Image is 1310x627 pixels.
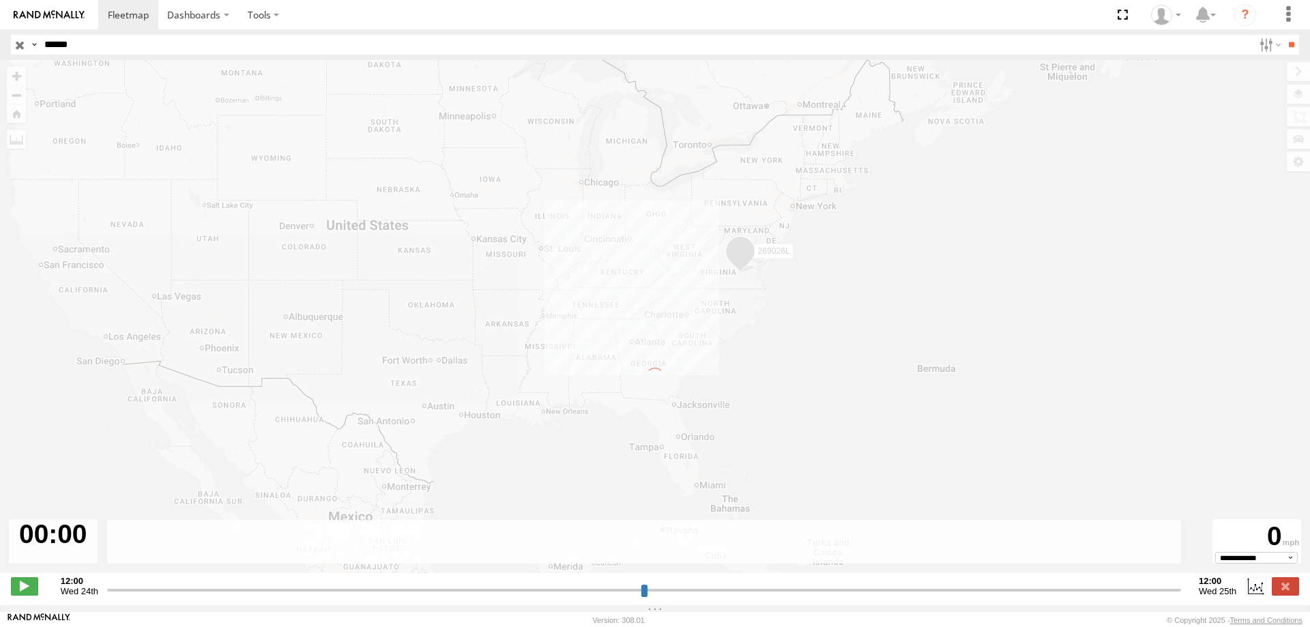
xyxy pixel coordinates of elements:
strong: 12:00 [61,576,98,586]
a: Terms and Conditions [1230,616,1302,624]
div: © Copyright 2025 - [1167,616,1302,624]
label: Search Query [29,35,40,55]
a: Visit our Website [8,613,70,627]
i: ? [1234,4,1256,26]
label: Close [1272,577,1299,595]
strong: 12:00 [1199,576,1236,586]
label: Play/Stop [11,577,38,595]
div: 0 [1214,521,1299,552]
span: Wed 24th [61,586,98,596]
div: Zack Abernathy [1146,5,1186,25]
img: rand-logo.svg [14,10,85,20]
div: Version: 308.01 [593,616,645,624]
span: Wed 25th [1199,586,1236,596]
label: Search Filter Options [1254,35,1283,55]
